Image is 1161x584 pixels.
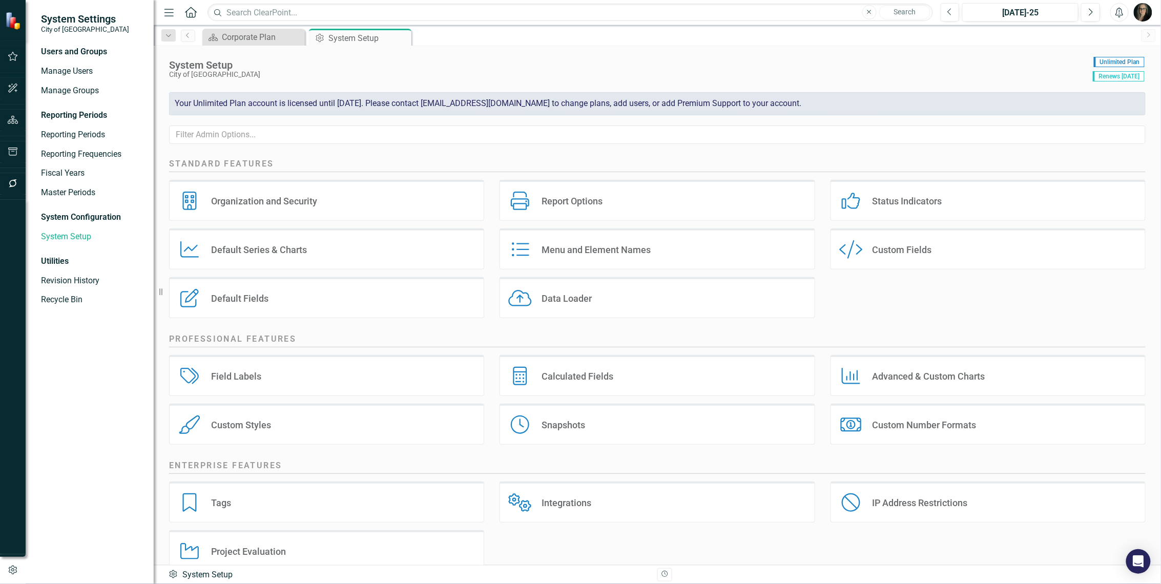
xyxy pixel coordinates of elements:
div: City of [GEOGRAPHIC_DATA] [169,71,1088,78]
a: System Setup [41,231,143,243]
a: Reporting Frequencies [41,149,143,160]
div: Custom Styles [211,419,271,431]
a: Manage Users [41,66,143,77]
div: Advanced & Custom Charts [873,370,985,382]
div: Open Intercom Messenger [1126,549,1151,574]
a: Recycle Bin [41,294,143,306]
div: Custom Fields [873,244,932,256]
a: Fiscal Years [41,168,143,179]
img: ClearPoint Strategy [5,12,23,30]
div: Your Unlimited Plan account is licensed until [DATE]. Please contact [EMAIL_ADDRESS][DOMAIN_NAME]... [169,92,1146,115]
div: Data Loader [542,293,592,304]
div: Field Labels [211,370,261,382]
a: Corporate Plan [205,31,302,44]
div: Default Fields [211,293,268,304]
div: [DATE]-25 [966,7,1075,19]
div: Utilities [41,256,143,267]
button: Search [879,5,930,19]
h2: Enterprise Features [169,460,1146,474]
span: Renews [DATE] [1093,71,1145,81]
button: [DATE]-25 [962,3,1079,22]
div: Reporting Periods [41,110,143,121]
div: System Setup [169,59,1088,71]
span: Search [894,8,916,16]
div: System Setup [168,569,650,581]
div: Status Indicators [873,195,942,207]
div: Custom Number Formats [873,419,977,431]
div: Integrations [542,497,591,509]
span: System Settings [41,13,129,25]
div: Corporate Plan [222,31,302,44]
a: Reporting Periods [41,129,143,141]
div: System Setup [328,32,409,45]
div: Report Options [542,195,603,207]
h2: Professional Features [169,333,1146,347]
small: City of [GEOGRAPHIC_DATA] [41,25,129,33]
div: Tags [211,497,231,509]
h2: Standard Features [169,158,1146,172]
div: IP Address Restrictions [873,497,968,509]
div: Project Evaluation [211,546,286,557]
span: Unlimited Plan [1094,57,1145,67]
div: System Configuration [41,212,143,223]
div: Snapshots [542,419,585,431]
a: Manage Groups [41,85,143,97]
div: Default Series & Charts [211,244,307,256]
div: Users and Groups [41,46,143,58]
img: Natalie Kovach [1134,3,1152,22]
div: Calculated Fields [542,370,613,382]
input: Search ClearPoint... [208,4,932,22]
div: Organization and Security [211,195,317,207]
input: Filter Admin Options... [169,126,1146,144]
div: Menu and Element Names [542,244,651,256]
a: Revision History [41,275,143,287]
a: Master Periods [41,187,143,199]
